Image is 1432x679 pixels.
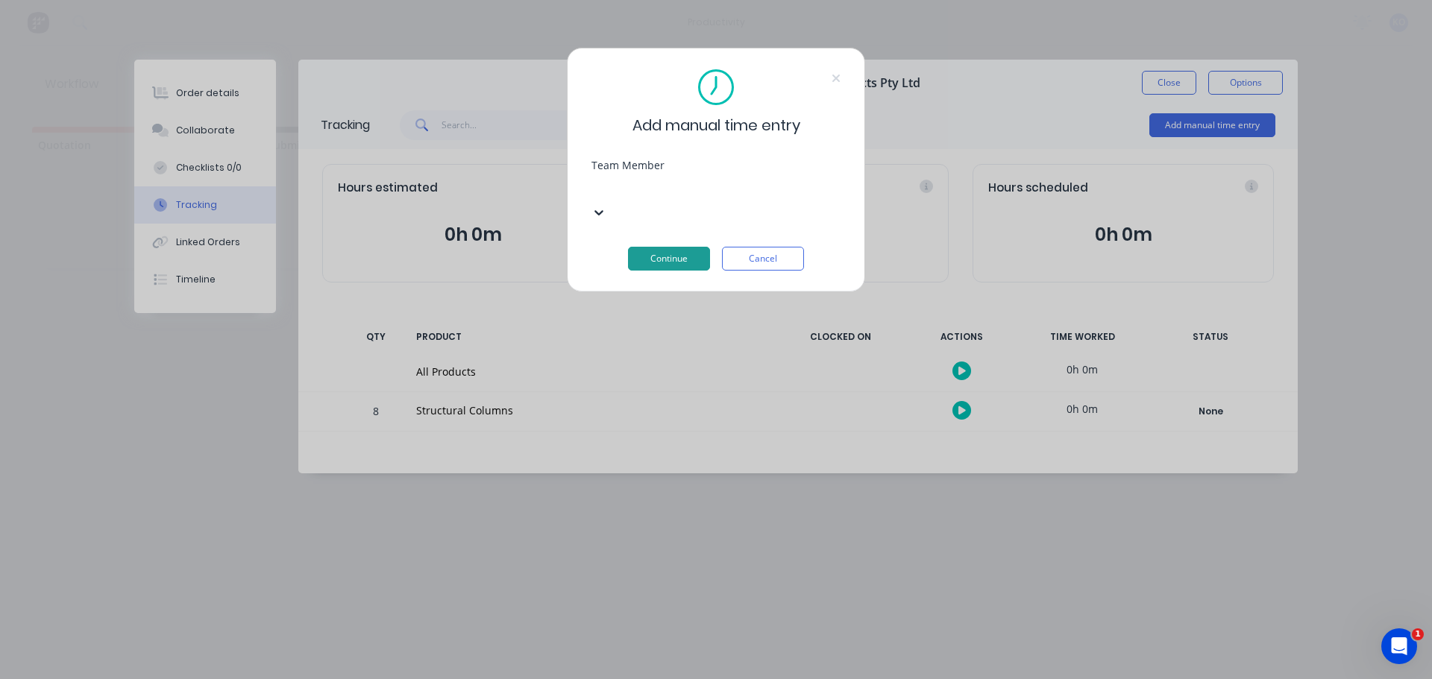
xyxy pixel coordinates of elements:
[632,114,800,136] span: Add manual time entry
[1412,628,1424,640] span: 1
[628,247,710,271] button: Continue
[591,160,841,171] div: Team Member
[722,247,804,271] button: Cancel
[1381,628,1417,664] iframe: Intercom live chat
[596,197,745,212] div: [PERSON_NAME]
